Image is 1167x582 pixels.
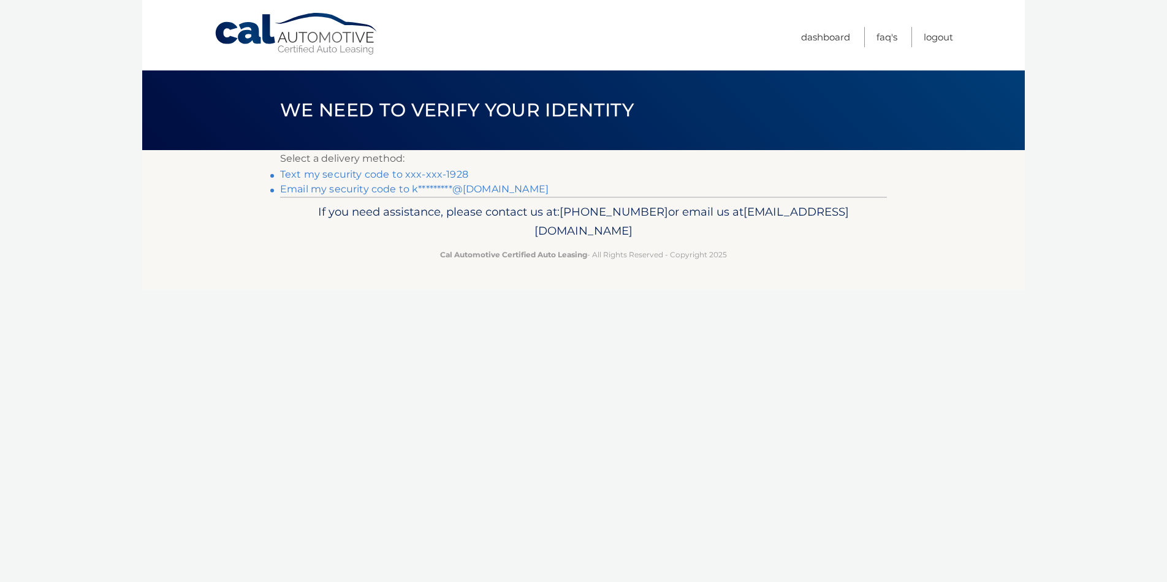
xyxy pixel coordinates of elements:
[280,99,634,121] span: We need to verify your identity
[280,183,549,195] a: Email my security code to k*********@[DOMAIN_NAME]
[288,248,879,261] p: - All Rights Reserved - Copyright 2025
[560,205,668,219] span: [PHONE_NUMBER]
[924,27,953,47] a: Logout
[214,12,379,56] a: Cal Automotive
[280,150,887,167] p: Select a delivery method:
[280,168,468,180] a: Text my security code to xxx-xxx-1928
[288,202,879,241] p: If you need assistance, please contact us at: or email us at
[876,27,897,47] a: FAQ's
[440,250,587,259] strong: Cal Automotive Certified Auto Leasing
[801,27,850,47] a: Dashboard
